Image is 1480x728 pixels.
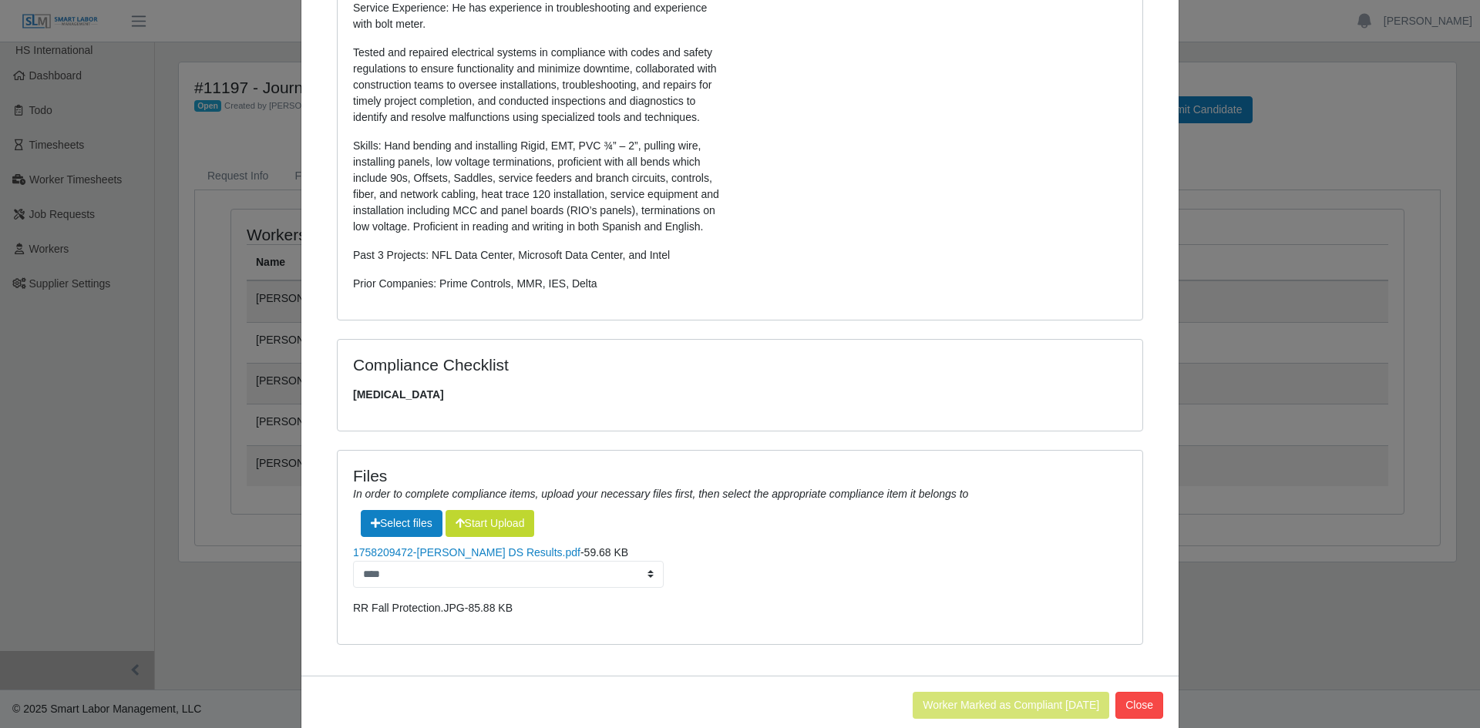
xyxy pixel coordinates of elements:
span: [MEDICAL_DATA] [353,387,1127,403]
span: 85.88 KB [468,602,513,614]
h4: Compliance Checklist [353,355,861,374]
li: - [353,600,1127,616]
p: Skills: Hand bending and installing Rigid, EMT, PVC ¾” – 2”, pulling wire, installing panels, low... [353,138,728,235]
p: Past 3 Projects: NFL Data Center, Microsoft Data Center, and Intel [353,247,728,263]
span: 59.68 KB [584,546,629,559]
a: RR Fall Protection.JPG [353,602,465,614]
i: In order to complete compliance items, upload your necessary files first, then select the appropr... [353,488,968,500]
span: Select files [361,510,442,537]
h4: Files [353,466,1127,485]
li: - [353,545,1127,588]
p: Prior Companies: Prime Controls, MMR, IES, Delta [353,276,728,292]
a: 1758209472-[PERSON_NAME] DS Results.pdf [353,546,580,559]
p: Tested and repaired electrical systems in compliance with codes and safety regulations to ensure ... [353,45,728,126]
button: Start Upload [446,510,535,537]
